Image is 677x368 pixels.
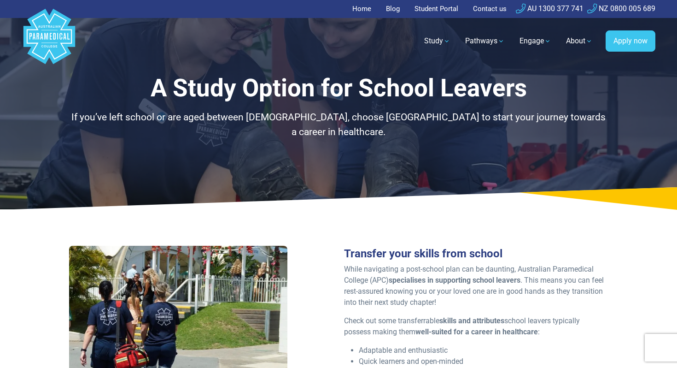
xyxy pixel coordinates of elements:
a: Study [419,28,456,54]
a: About [560,28,598,54]
a: NZ 0800 005 689 [587,4,655,13]
p: While navigating a post-school plan can be daunting, Australian Paramedical College (APC) . This ... [344,264,608,308]
strong: well-suited for a career in healthcare [415,327,538,336]
p: Check out some transferrable school leavers typically possess making them : [344,315,608,338]
h1: A Study Option for School Leavers [69,74,608,103]
strong: skills [439,316,456,325]
a: Engage [514,28,557,54]
h3: Transfer your skills from school [344,247,608,261]
p: If you’ve left school or are aged between [DEMOGRAPHIC_DATA], choose [GEOGRAPHIC_DATA] to start y... [69,110,608,139]
a: Australian Paramedical College [22,18,77,65]
a: Pathways [460,28,510,54]
strong: specialises in supporting school leavers [389,276,520,285]
strong: and attributes [458,316,504,325]
a: AU 1300 377 741 [516,4,584,13]
li: Quick learners and open-minded [359,356,608,367]
li: Adaptable and enthusiastic [359,345,608,356]
a: Apply now [606,30,655,52]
